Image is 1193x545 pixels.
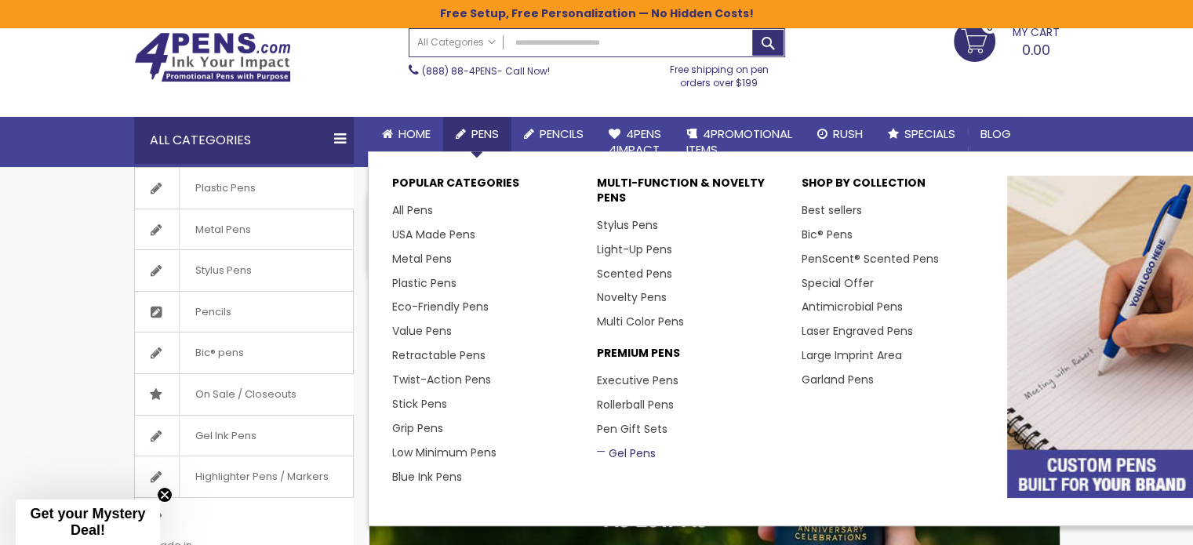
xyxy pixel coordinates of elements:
p: Multi-Function & Novelty Pens [597,176,786,213]
a: USA Made Pens [392,227,475,242]
a: Plastic Pens [135,168,353,209]
a: Metal Pens [392,251,452,267]
a: Twist-Action Pens [392,372,491,387]
span: Rush [833,125,863,142]
span: 0.00 [1022,40,1050,60]
a: PenScent® Scented Pens [802,251,939,267]
a: Metal Pens [135,209,353,250]
a: Stylus Pens [135,250,353,291]
a: Gel Pens [597,445,656,461]
span: Highlighter Pens / Markers [179,456,344,497]
span: 4Pens 4impact [609,125,661,158]
span: Stylus Pens [179,250,267,291]
a: Novelty Pens [597,289,667,305]
span: Pens [471,125,499,142]
a: Grip Pens [392,420,443,436]
a: Laser Engraved Pens [802,323,913,339]
div: Free shipping on pen orders over $199 [653,57,785,89]
p: Premium Pens [597,346,786,369]
a: Eco-Friendly Pens [392,299,489,314]
a: Specials [875,117,968,151]
a: Large Imprint Area [802,347,902,363]
a: Blue Ink Pens [392,469,462,485]
a: Blog [968,117,1024,151]
span: Bic® pens [179,332,260,373]
a: Garland Pens [802,372,874,387]
div: Get your Mystery Deal!Close teaser [16,500,160,545]
a: Bic® pens [135,332,353,373]
a: 4Pens4impact [596,117,674,168]
a: Stylus Pens [597,217,658,233]
a: Gel Ink Pens [135,416,353,456]
a: Stick Pens [392,396,447,412]
span: - Call Now! [422,64,550,78]
p: Popular Categories [392,176,581,198]
span: Pencils [540,125,584,142]
a: All Pens [392,202,433,218]
a: Rush [805,117,875,151]
a: Light-Up Pens [597,242,672,257]
a: Value Pens [392,323,452,339]
span: Gel Ink Pens [179,416,272,456]
span: 4PROMOTIONAL ITEMS [686,125,792,158]
a: Special Offer [802,275,874,291]
a: Pen Gift Sets [597,421,667,437]
p: Shop By Collection [802,176,991,198]
a: Low Minimum Pens [392,445,496,460]
span: Plastic Pens [179,168,271,209]
span: All Categories [417,36,496,49]
a: (888) 88-4PENS [422,64,497,78]
span: Metal Pens [179,209,267,250]
a: Antimicrobial Pens [802,299,903,314]
a: 4PROMOTIONALITEMS [674,117,805,168]
span: Specials [904,125,955,142]
span: Blog [980,125,1011,142]
button: Close teaser [157,487,173,503]
a: All Categories [409,29,504,55]
a: Multi Color Pens [597,314,684,329]
span: Get your Mystery Deal! [30,506,145,538]
a: Highlighter Pens / Markers [135,456,353,497]
a: Rollerball Pens [597,397,674,412]
a: Best sellers [802,202,862,218]
span: On Sale / Closeouts [179,374,312,415]
div: All Categories [134,117,354,164]
a: Pens [443,117,511,151]
a: Bic® Pens [802,227,853,242]
a: Pencils [511,117,596,151]
a: Scented Pens [597,266,672,282]
a: Executive Pens [597,372,678,388]
a: Plastic Pens [392,275,456,291]
span: Pencils [179,292,247,332]
a: 0.00 0 [954,20,1060,60]
span: Home [398,125,431,142]
a: Home [369,117,443,151]
a: Pencils [135,292,353,332]
a: Retractable Pens [392,347,486,363]
img: 4Pens Custom Pens and Promotional Products [134,32,291,82]
a: On Sale / Closeouts [135,374,353,415]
